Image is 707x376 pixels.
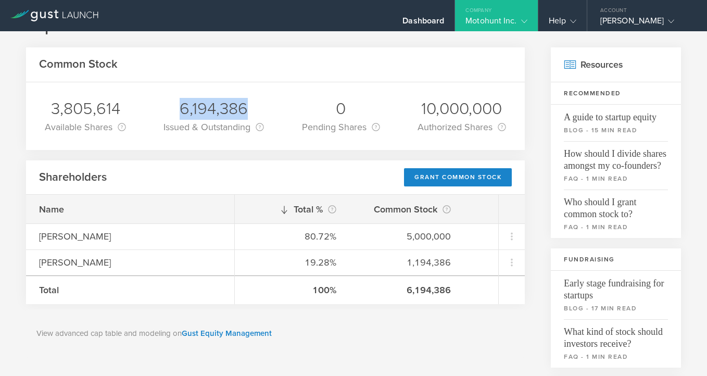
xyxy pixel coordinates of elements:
[404,168,512,186] div: Grant Common Stock
[549,16,576,31] div: Help
[302,98,380,120] div: 0
[564,352,668,361] small: faq - 1 min read
[39,203,221,216] div: Name
[45,98,126,120] div: 3,805,614
[36,328,514,340] p: View advanced cap table and modeling on
[248,256,336,269] div: 19.28%
[39,170,107,185] h2: Shareholders
[564,105,668,123] span: A guide to startup equity
[564,174,668,183] small: faq - 1 min read
[564,304,668,313] small: blog - 17 min read
[551,82,681,105] h3: Recommended
[45,120,126,134] div: Available Shares
[418,120,506,134] div: Authorized Shares
[39,256,221,269] div: [PERSON_NAME]
[302,120,380,134] div: Pending Shares
[418,98,506,120] div: 10,000,000
[564,271,668,302] span: Early stage fundraising for startups
[551,105,681,141] a: A guide to startup equityblog - 15 min read
[551,248,681,271] h3: Fundraising
[182,329,272,338] a: Gust Equity Management
[564,141,668,172] span: How should I divide shares amongst my co-founders?
[551,47,681,82] h2: Resources
[465,16,527,31] div: Motohunt Inc.
[551,141,681,190] a: How should I divide shares amongst my co-founders?faq - 1 min read
[248,202,336,217] div: Total %
[564,190,668,220] span: Who should I grant common stock to?
[248,283,336,297] div: 100%
[551,190,681,238] a: Who should I grant common stock to?faq - 1 min read
[362,283,451,297] div: 6,194,386
[551,319,681,368] a: What kind of stock should investors receive?faq - 1 min read
[163,98,264,120] div: 6,194,386
[39,57,118,72] h2: Common Stock
[362,202,451,217] div: Common Stock
[248,230,336,243] div: 80.72%
[564,222,668,232] small: faq - 1 min read
[600,16,689,31] div: [PERSON_NAME]
[163,120,264,134] div: Issued & Outstanding
[402,16,444,31] div: Dashboard
[564,319,668,350] span: What kind of stock should investors receive?
[362,256,451,269] div: 1,194,386
[551,271,681,319] a: Early stage fundraising for startupsblog - 17 min read
[39,283,221,297] div: Total
[564,126,668,135] small: blog - 15 min read
[362,230,451,243] div: 5,000,000
[39,230,221,243] div: [PERSON_NAME]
